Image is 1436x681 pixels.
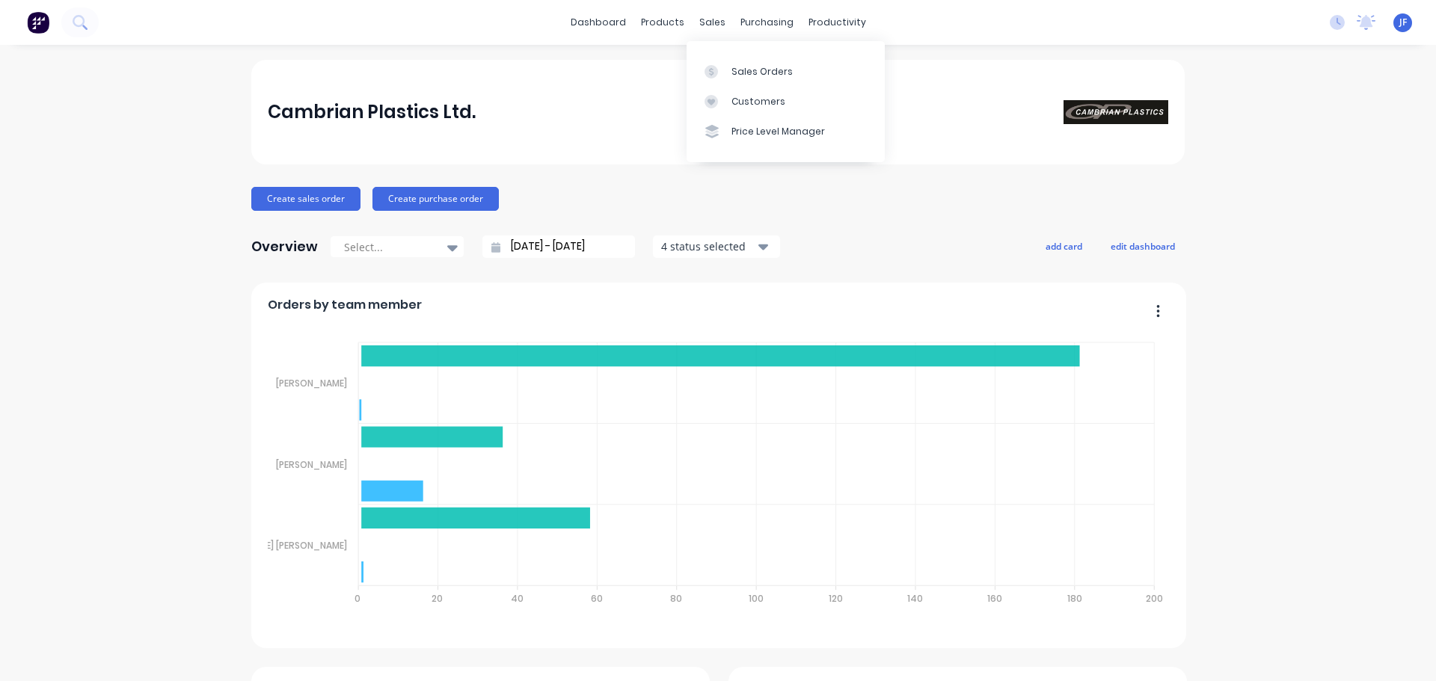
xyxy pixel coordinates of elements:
[251,232,318,262] div: Overview
[653,235,780,258] button: 4 status selected
[590,592,602,605] tspan: 60
[1036,236,1092,256] button: add card
[268,97,476,127] div: Cambrian Plastics Ltd.
[801,11,874,34] div: productivity
[27,11,49,34] img: Factory
[670,592,682,605] tspan: 80
[731,125,825,138] div: Price Level Manager
[731,95,785,108] div: Customers
[907,592,923,605] tspan: 140
[432,592,443,605] tspan: 20
[987,592,1002,605] tspan: 160
[733,11,801,34] div: purchasing
[687,87,885,117] a: Customers
[268,296,422,314] span: Orders by team member
[661,238,755,254] div: 4 status selected
[276,457,347,470] tspan: [PERSON_NAME]
[276,377,347,389] tspan: [PERSON_NAME]
[633,11,692,34] div: products
[828,592,842,605] tspan: 120
[1399,16,1407,29] span: JF
[1067,592,1081,605] tspan: 180
[1145,592,1162,605] tspan: 200
[563,11,633,34] a: dashboard
[203,539,347,552] tspan: [PERSON_NAME] [PERSON_NAME]
[372,187,499,211] button: Create purchase order
[692,11,733,34] div: sales
[510,592,523,605] tspan: 40
[687,117,885,147] a: Price Level Manager
[1064,100,1168,124] img: Cambrian Plastics Ltd.
[748,592,763,605] tspan: 100
[251,187,360,211] button: Create sales order
[687,56,885,86] a: Sales Orders
[1101,236,1185,256] button: edit dashboard
[731,65,793,78] div: Sales Orders
[355,592,360,605] tspan: 0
